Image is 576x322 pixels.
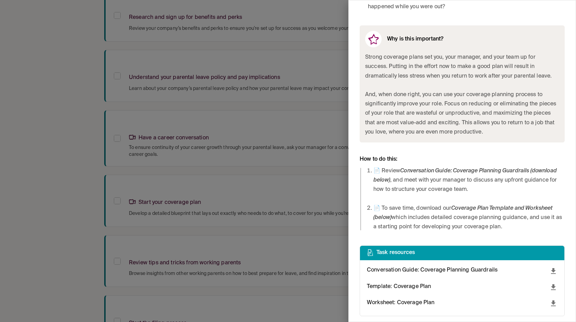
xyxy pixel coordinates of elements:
p: Strong coverage plans set you, your manager, and your team up for success. Putting in the effort ... [365,53,559,81]
li: 📄 Review , and meet with your manager to discuss any upfront guidance for how to structure your c... [373,166,565,195]
h6: Task resources [376,250,415,256]
p: And, when done right, you can use your coverage planning process to significantly improve your ro... [365,90,559,137]
h6: How to do this: [360,156,565,162]
button: download [549,267,557,275]
button: download [549,299,557,308]
li: 📄 To save time, download our which includes detailed coverage planning guidance, and use it as a ... [373,204,565,232]
p: Template: Coverage Plan [367,282,431,291]
h6: Why is this important? [387,36,443,42]
p: Conversation Guide: Coverage Planning Guardrails [367,266,497,275]
button: download [549,283,557,291]
em: Conversation Guide: Coverage Planning Guardrails (download below) [373,168,557,183]
em: Coverage Plan Template and Worksheet (below) [373,206,553,220]
p: Worksheet: Coverage Plan [367,298,435,308]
